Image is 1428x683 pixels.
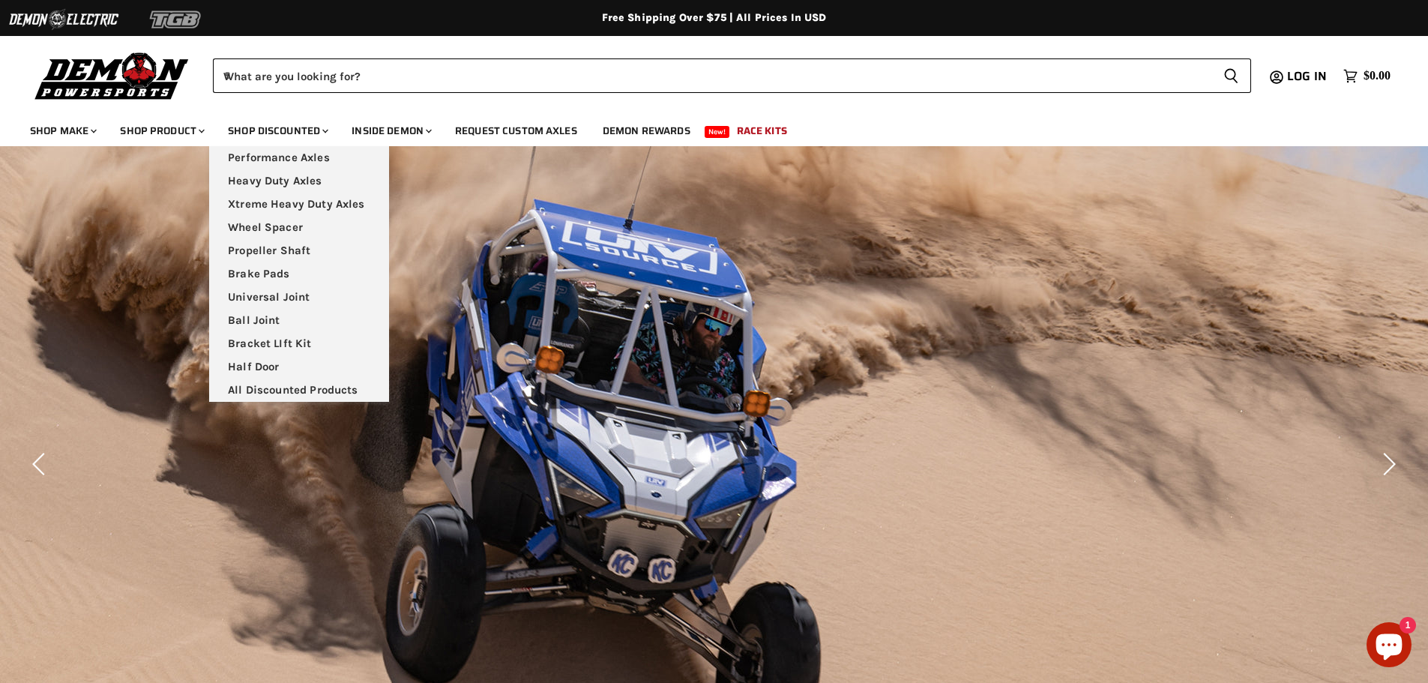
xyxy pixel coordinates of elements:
a: Request Custom Axles [444,115,588,146]
inbox-online-store-chat: Shopify online store chat [1362,622,1416,671]
a: Shop Discounted [217,115,337,146]
a: $0.00 [1336,65,1398,87]
input: When autocomplete results are available use up and down arrows to review and enter to select [213,58,1211,93]
a: Inside Demon [340,115,441,146]
span: New! [705,126,730,138]
a: Ball Joint [209,309,389,332]
a: Shop Product [109,115,214,146]
div: Free Shipping Over $75 | All Prices In USD [115,11,1314,25]
a: Bracket LIft Kit [209,332,389,355]
button: Search [1211,58,1251,93]
a: Log in [1280,70,1336,83]
a: Brake Pads [209,262,389,286]
a: Universal Joint [209,286,389,309]
a: Performance Axles [209,146,389,169]
a: Heavy Duty Axles [209,169,389,193]
span: $0.00 [1364,69,1391,83]
a: Half Door [209,355,389,379]
ul: Main menu [19,109,1387,146]
img: TGB Logo 2 [120,5,232,34]
img: Demon Powersports [30,49,194,102]
a: Xtreme Heavy Duty Axles [209,193,389,216]
img: Demon Electric Logo 2 [7,5,120,34]
a: Propeller Shaft [209,239,389,262]
a: Wheel Spacer [209,216,389,239]
button: Previous [26,449,56,479]
form: Product [213,58,1251,93]
ul: Main menu [209,146,389,402]
a: Shop Make [19,115,106,146]
span: Log in [1287,67,1327,85]
button: Next [1372,449,1402,479]
a: Demon Rewards [591,115,702,146]
a: Race Kits [726,115,798,146]
a: All Discounted Products [209,379,389,402]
